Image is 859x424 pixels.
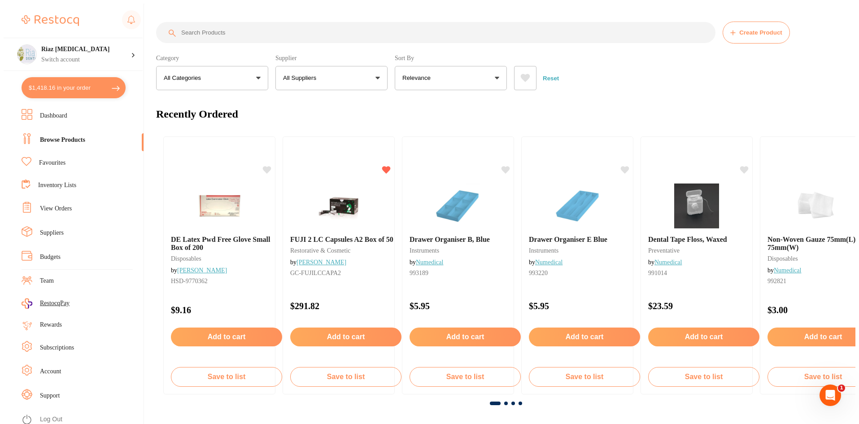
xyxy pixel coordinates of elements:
[529,367,640,387] button: Save to list
[190,184,249,228] img: DE Latex Pwd Free Glove Small Box of 200
[290,259,346,266] span: by
[290,236,401,244] b: FUJI 2 LC Capsules A2 Box of 50
[290,328,401,346] button: Add to cart
[648,247,759,254] small: preventative
[275,54,388,62] label: Supplier
[171,305,282,315] p: $9.16
[297,259,346,266] a: [PERSON_NAME]
[648,236,759,244] b: Dental Tape Floss, Waxed
[767,267,801,274] span: by
[171,267,227,274] span: by
[41,45,131,54] h4: Riaz Dental Surgery
[40,343,74,352] a: Subscriptions
[171,328,282,346] button: Add to cart
[410,328,521,346] button: Add to cart
[739,29,782,36] span: Create Product
[529,236,640,244] b: Drawer Organiser E Blue
[820,385,841,406] iframe: Intercom live chat
[40,299,70,308] span: RestocqPay
[275,66,388,90] button: All Suppliers
[164,74,205,83] p: All Categories
[540,66,562,90] button: Reset
[156,66,268,90] button: All Categories
[654,259,682,266] a: Numedical
[548,184,606,228] img: Drawer Organiser E Blue
[648,367,759,387] button: Save to list
[410,259,443,266] span: by
[40,320,62,329] a: Rewards
[648,259,682,266] span: by
[310,184,368,228] img: FUJI 2 LC Capsules A2 Box of 50
[171,255,282,262] small: disposables
[41,55,131,64] p: Switch account
[410,270,521,277] small: 993189
[290,270,401,277] small: GC-FUJILCCAPA2
[529,301,640,311] p: $5.95
[39,158,65,167] a: Favourites
[416,259,443,266] a: Numedical
[156,22,715,43] input: Search Products
[529,259,562,266] span: by
[40,136,85,144] a: Browse Products
[723,22,790,44] button: Create Product
[283,74,320,83] p: All Suppliers
[838,385,845,392] span: 1
[290,301,401,311] p: $291.82
[40,415,62,424] a: Log Out
[774,267,801,274] a: Numedical
[290,247,401,254] small: restorative & cosmetic
[17,45,35,63] img: Riaz Dental Surgery
[22,77,126,98] button: $1,418.16 in your order
[529,270,640,277] small: 993220
[667,184,726,228] img: Dental Tape Floss, Waxed
[40,253,61,262] a: Budgets
[787,184,845,228] img: Non-Woven Gauze 75mm(L) x 75mm(W)
[38,181,76,190] a: Inventory Lists
[40,111,67,120] a: Dashboard
[171,236,282,252] b: DE Latex Pwd Free Glove Small Box of 200
[156,108,238,120] h2: Recently Ordered
[40,391,60,400] a: Support
[177,267,227,274] a: [PERSON_NAME]
[535,259,562,266] a: Numedical
[40,204,72,213] a: View Orders
[171,278,282,285] small: HSD-9770362
[529,247,640,254] small: instruments
[290,367,401,387] button: Save to list
[22,298,32,309] img: RestocqPay
[410,301,521,311] p: $5.95
[410,247,521,254] small: instruments
[402,74,434,83] p: Relevance
[40,276,54,285] a: Team
[171,367,282,387] button: Save to list
[40,228,64,237] a: Suppliers
[395,66,507,90] button: Relevance
[22,10,79,31] a: Restocq Logo
[22,15,79,26] img: Restocq Logo
[648,328,759,346] button: Add to cart
[648,270,759,277] small: 991014
[395,54,507,62] label: Sort By
[529,328,640,346] button: Add to cart
[156,54,268,62] label: Category
[40,367,61,376] a: Account
[648,301,759,311] p: $23.59
[410,367,521,387] button: Save to list
[410,236,521,244] b: Drawer Organiser B, Blue
[22,298,70,309] a: RestocqPay
[429,184,487,228] img: Drawer Organiser B, Blue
